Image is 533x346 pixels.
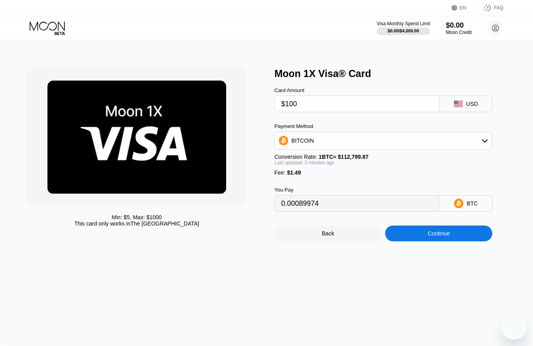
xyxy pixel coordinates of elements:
div: Continue [385,226,492,241]
div: Min: $ 5 , Max: $ 1000 [112,214,162,220]
div: You Pay [274,187,439,193]
div: BTC [467,200,478,207]
div: Back [322,230,334,237]
div: USD [466,101,478,107]
span: $1.49 [287,169,301,176]
span: 1 BTC ≈ $112,799.87 [319,154,369,160]
div: BITCOIN [275,133,492,149]
div: $0.00 / $4,000.00 [387,28,419,33]
div: Card Amount [274,87,439,93]
iframe: Button to launch messaging window [501,314,527,340]
div: Payment Method [274,123,492,129]
div: $0.00 [446,21,472,30]
div: Visa Monthly Spend Limit$0.00/$4,000.00 [376,21,430,35]
div: Back [274,226,382,241]
div: $0.00Moon Credit [446,21,472,35]
div: EN [452,4,476,12]
div: Moon 1X Visa® Card [274,68,514,79]
div: Continue [428,230,450,237]
div: Moon Credit [446,30,472,35]
div: This card only works in The [GEOGRAPHIC_DATA] [74,220,199,227]
div: Last updated: 3 minutes ago [274,160,492,165]
div: Fee : [274,169,492,176]
div: FAQ [476,4,503,12]
div: Conversion Rate: [274,154,492,160]
input: $0.00 [281,96,433,112]
div: EN [460,5,467,11]
div: FAQ [494,5,503,11]
div: Visa Monthly Spend Limit [376,21,430,26]
div: BITCOIN [291,137,314,144]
